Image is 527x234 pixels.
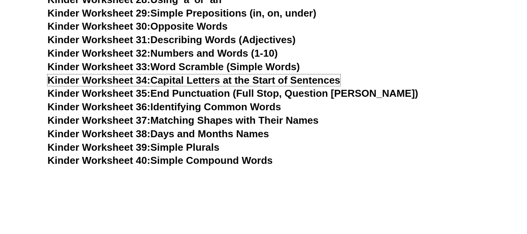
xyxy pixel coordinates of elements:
a: Kinder Worksheet 39:Simple Plurals [47,141,220,153]
span: Kinder Worksheet 31: [47,34,150,45]
a: Kinder Worksheet 33:Word Scramble (Simple Words) [47,61,300,72]
span: Kinder Worksheet 38: [47,128,150,140]
a: Kinder Worksheet 38:Days and Months Names [47,128,269,140]
span: Kinder Worksheet 40: [47,155,150,166]
a: Kinder Worksheet 35:End Punctuation (Full Stop, Question [PERSON_NAME]) [47,88,418,99]
a: Kinder Worksheet 31:Describing Words (Adjectives) [47,34,296,45]
span: Kinder Worksheet 33: [47,61,150,72]
span: Kinder Worksheet 34: [47,74,150,86]
a: Kinder Worksheet 37:Matching Shapes with Their Names [47,114,319,126]
span: Kinder Worksheet 35: [47,88,150,99]
a: Kinder Worksheet 32:Numbers and Words (1-10) [47,47,278,59]
a: Kinder Worksheet 34:Capital Letters at the Start of Sentences [47,74,340,86]
a: Kinder Worksheet 29:Simple Prepositions (in, on, under) [47,7,316,19]
a: Kinder Worksheet 30:Opposite Words [47,20,228,32]
span: Kinder Worksheet 29: [47,7,150,19]
iframe: Chat Widget [399,147,527,234]
span: Kinder Worksheet 32: [47,47,150,59]
span: Kinder Worksheet 36: [47,101,150,113]
a: Kinder Worksheet 36:Identifying Common Words [47,101,281,113]
span: Kinder Worksheet 39: [47,141,150,153]
a: Kinder Worksheet 40:Simple Compound Words [47,155,273,166]
span: Kinder Worksheet 37: [47,114,150,126]
span: Kinder Worksheet 30: [47,20,150,32]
